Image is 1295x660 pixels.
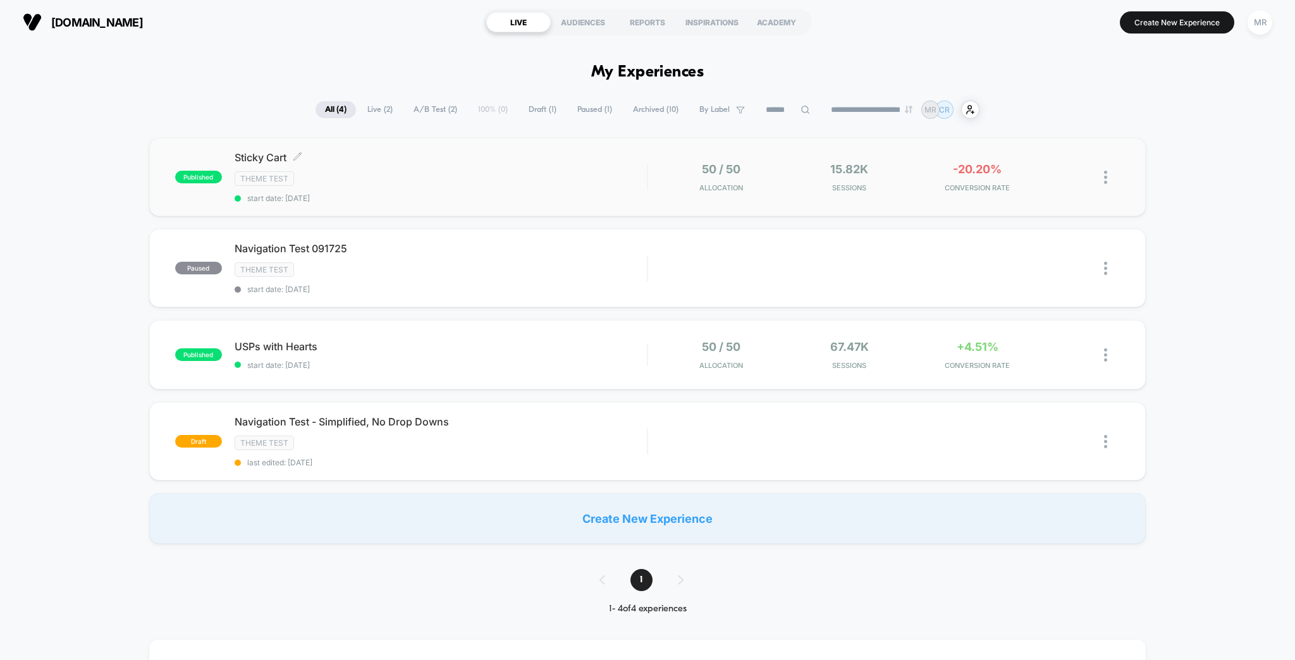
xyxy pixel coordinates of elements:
[830,340,869,353] span: 67.47k
[623,101,688,118] span: Archived ( 10 )
[486,12,551,32] div: LIVE
[939,105,950,114] p: CR
[699,361,743,370] span: Allocation
[615,12,680,32] div: REPORTS
[1104,435,1107,448] img: close
[235,284,647,294] span: start date: [DATE]
[23,13,42,32] img: Visually logo
[175,262,222,274] span: paused
[924,105,936,114] p: MR
[789,183,911,192] span: Sessions
[1104,171,1107,184] img: close
[917,361,1039,370] span: CONVERSION RATE
[19,12,147,32] button: [DOMAIN_NAME]
[404,101,467,118] span: A/B Test ( 2 )
[1244,9,1276,35] button: MR
[587,604,709,614] div: 1 - 4 of 4 experiences
[568,101,622,118] span: Paused ( 1 )
[316,101,356,118] span: All ( 4 )
[51,16,143,29] span: [DOMAIN_NAME]
[702,162,740,176] span: 50 / 50
[551,12,615,32] div: AUDIENCES
[699,105,730,114] span: By Label
[789,361,911,370] span: Sessions
[1104,262,1107,275] img: close
[235,436,294,450] span: Theme Test
[1104,348,1107,362] img: close
[1248,10,1272,35] div: MR
[175,348,222,361] span: published
[235,151,647,164] span: Sticky Cart
[702,340,740,353] span: 50 / 50
[953,162,1002,176] span: -20.20%
[680,12,744,32] div: INSPIRATIONS
[235,171,294,186] span: Theme Test
[235,242,647,255] span: Navigation Test 091725
[744,12,809,32] div: ACADEMY
[630,569,653,591] span: 1
[235,360,647,370] span: start date: [DATE]
[235,415,647,428] span: Navigation Test - Simplified, No Drop Downs
[957,340,998,353] span: +4.51%
[175,435,222,448] span: draft
[235,458,647,467] span: last edited: [DATE]
[591,63,704,82] h1: My Experiences
[235,262,294,277] span: Theme Test
[358,101,402,118] span: Live ( 2 )
[175,171,222,183] span: published
[830,162,868,176] span: 15.82k
[905,106,912,113] img: end
[235,340,647,353] span: USPs with Hearts
[699,183,743,192] span: Allocation
[917,183,1039,192] span: CONVERSION RATE
[1120,11,1234,34] button: Create New Experience
[519,101,566,118] span: Draft ( 1 )
[149,493,1146,544] div: Create New Experience
[235,193,647,203] span: start date: [DATE]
